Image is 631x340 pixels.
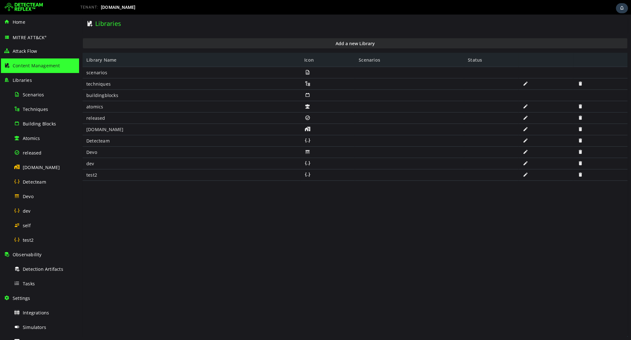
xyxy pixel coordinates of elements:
[3,155,221,166] div: test2
[276,38,385,52] div: Scenarios
[23,179,46,185] span: Detecteam
[23,281,35,287] span: Tasks
[80,5,98,9] span: TENANT:
[101,5,136,10] span: [DOMAIN_NAME]
[385,38,439,52] div: Status
[13,34,47,40] span: MITRE ATT&CK
[3,143,221,155] div: dev
[23,266,63,272] span: Detection Artifacts
[3,87,221,98] div: atomics
[13,19,25,25] span: Home
[13,252,42,258] span: Observability
[23,310,49,316] span: Integrations
[45,35,46,38] sup: ®
[13,295,30,301] span: Settings
[3,109,221,121] div: [DOMAIN_NAME]
[23,193,34,199] span: Devo
[616,3,628,13] div: Task Notifications
[23,208,31,214] span: dev
[3,98,221,109] div: released
[3,38,221,52] div: Library Name
[4,24,548,34] button: Add a new Library
[23,106,48,112] span: Techniques
[16,5,42,13] span: Libraries
[3,75,221,87] div: buildingblocks
[13,48,37,54] span: Attack Flow
[23,237,34,243] span: test2
[3,64,221,75] div: techniques
[3,132,221,143] div: Devo
[23,135,40,141] span: Atomics
[13,63,60,69] span: Content Management
[23,222,31,228] span: self
[23,164,60,170] span: [DOMAIN_NAME]
[23,150,42,156] span: released
[13,77,32,83] span: Libraries
[23,121,56,127] span: Building Blocks
[5,2,43,12] img: Detecteam logo
[23,92,44,98] span: Scenarios
[221,38,276,52] div: Icon
[3,52,221,64] div: scenarios
[3,121,221,132] div: Detecteam
[23,324,46,330] span: Simulators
